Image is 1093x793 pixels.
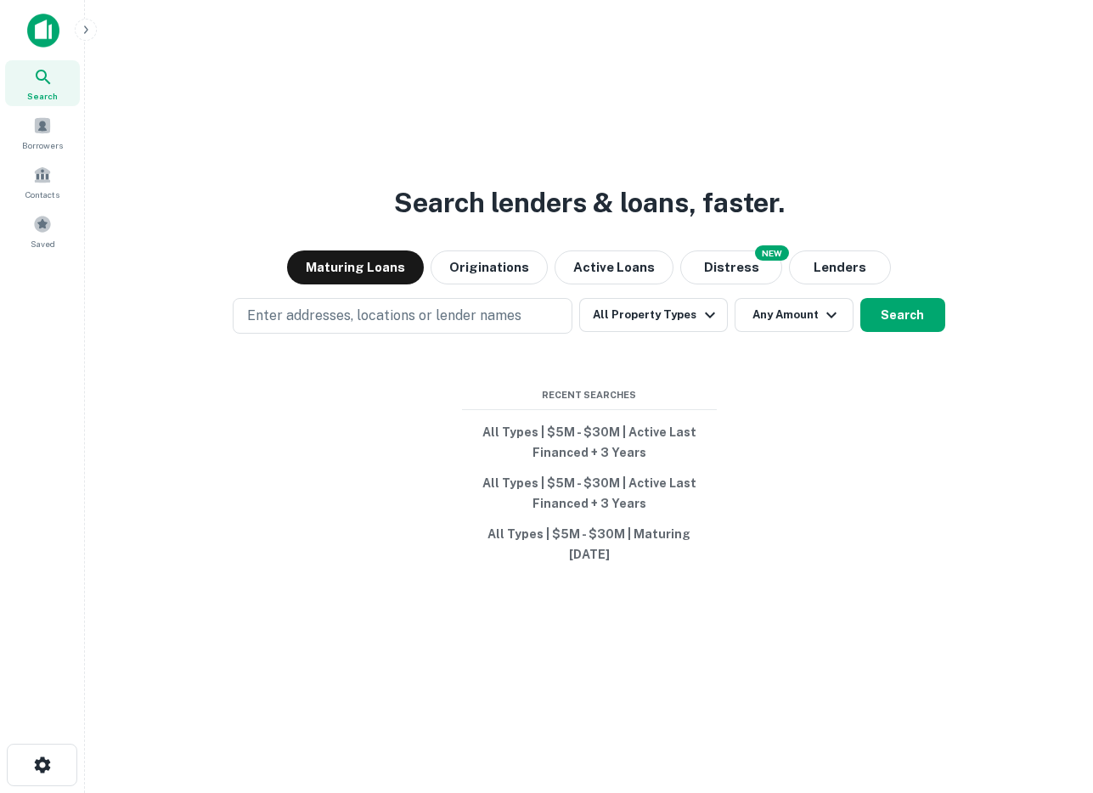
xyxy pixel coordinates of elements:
a: Saved [5,208,80,254]
span: Borrowers [22,138,63,152]
p: Enter addresses, locations or lender names [247,306,521,326]
img: capitalize-icon.png [27,14,59,48]
button: Search [860,298,945,332]
div: NEW [755,245,789,261]
button: Active Loans [555,250,673,284]
button: All Types | $5M - $30M | Maturing [DATE] [462,519,717,570]
button: Originations [431,250,548,284]
button: Any Amount [735,298,854,332]
button: All Types | $5M - $30M | Active Last Financed + 3 Years [462,417,717,468]
h3: Search lenders & loans, faster. [394,183,785,223]
button: All Property Types [579,298,727,332]
button: All Types | $5M - $30M | Active Last Financed + 3 Years [462,468,717,519]
button: Enter addresses, locations or lender names [233,298,572,334]
span: Saved [31,237,55,250]
button: Search distressed loans with lien and other non-mortgage details. [680,250,782,284]
iframe: Chat Widget [1008,603,1093,684]
a: Borrowers [5,110,80,155]
a: Search [5,60,80,106]
span: Search [27,89,58,103]
span: Recent Searches [462,388,717,402]
button: Lenders [789,250,891,284]
button: Maturing Loans [287,250,424,284]
a: Contacts [5,159,80,205]
span: Contacts [25,188,59,201]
